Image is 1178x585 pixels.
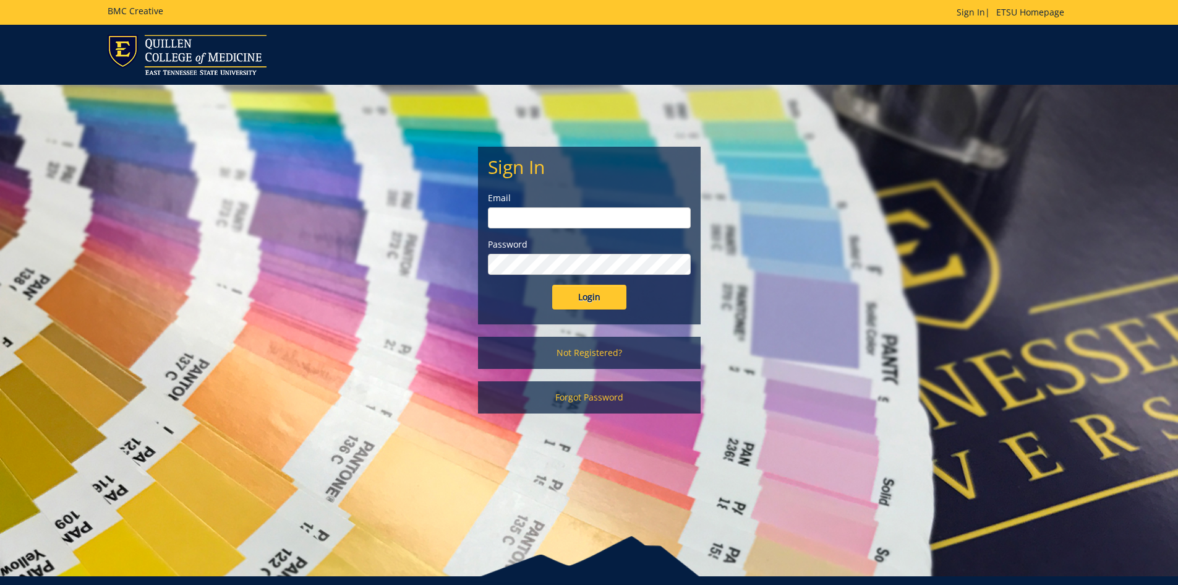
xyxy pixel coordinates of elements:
h2: Sign In [488,157,691,177]
p: | [957,6,1070,19]
label: Password [488,238,691,251]
a: ETSU Homepage [990,6,1070,18]
a: Forgot Password [478,381,701,414]
label: Email [488,192,691,204]
input: Login [552,285,626,310]
h5: BMC Creative [108,6,163,15]
a: Not Registered? [478,337,701,369]
a: Sign In [957,6,985,18]
img: ETSU logo [108,35,267,75]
